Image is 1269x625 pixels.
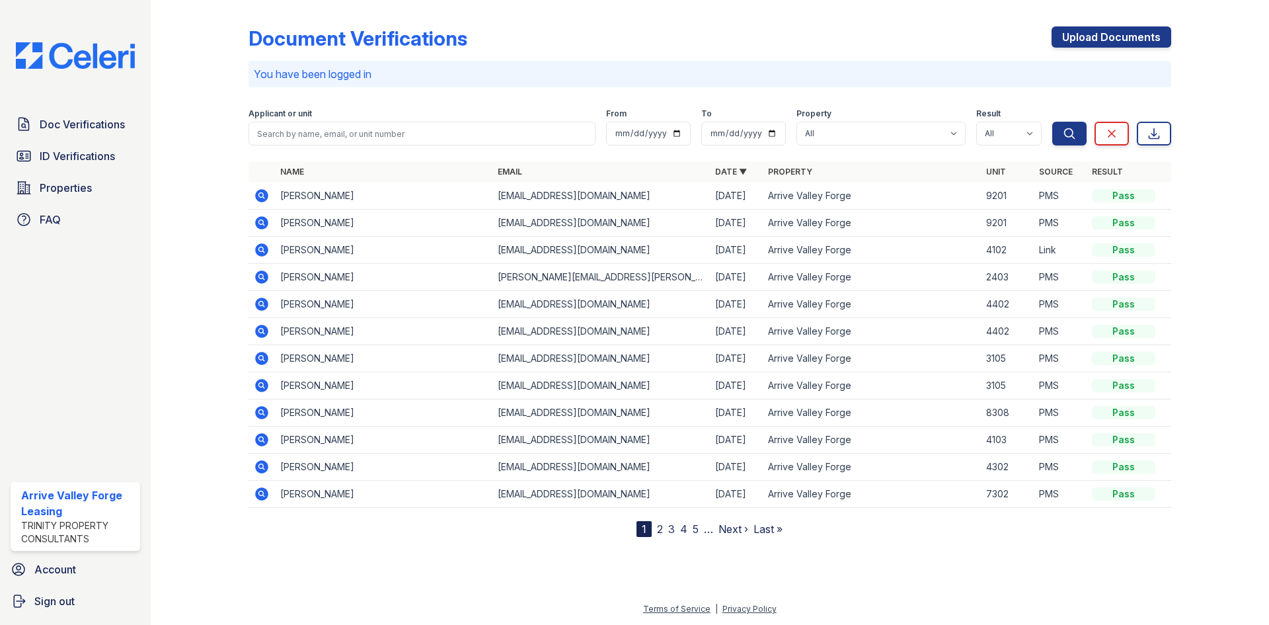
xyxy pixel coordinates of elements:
[1092,167,1123,177] a: Result
[710,481,763,508] td: [DATE]
[763,427,980,454] td: Arrive Valley Forge
[1092,379,1155,392] div: Pass
[275,291,492,318] td: [PERSON_NAME]
[763,264,980,291] td: Arrive Valley Forge
[768,167,812,177] a: Property
[1034,210,1087,237] td: PMS
[492,481,710,508] td: [EMAIL_ADDRESS][DOMAIN_NAME]
[275,183,492,210] td: [PERSON_NAME]
[981,372,1034,399] td: 3105
[643,604,711,614] a: Terms of Service
[492,345,710,372] td: [EMAIL_ADDRESS][DOMAIN_NAME]
[1092,325,1155,338] div: Pass
[796,108,831,119] label: Property
[1092,460,1155,474] div: Pass
[710,264,763,291] td: [DATE]
[710,210,763,237] td: [DATE]
[722,604,777,614] a: Privacy Policy
[1092,298,1155,311] div: Pass
[1092,487,1155,501] div: Pass
[1034,318,1087,345] td: PMS
[753,522,783,536] a: Last »
[1092,406,1155,419] div: Pass
[40,212,61,228] span: FAQ
[498,167,522,177] a: Email
[275,264,492,291] td: [PERSON_NAME]
[275,399,492,427] td: [PERSON_NAME]
[492,454,710,481] td: [EMAIL_ADDRESS][DOMAIN_NAME]
[275,454,492,481] td: [PERSON_NAME]
[981,264,1034,291] td: 2403
[1052,26,1171,48] a: Upload Documents
[715,604,718,614] div: |
[492,237,710,264] td: [EMAIL_ADDRESS][DOMAIN_NAME]
[1092,352,1155,365] div: Pass
[40,148,115,164] span: ID Verifications
[1092,243,1155,257] div: Pass
[275,210,492,237] td: [PERSON_NAME]
[1034,183,1087,210] td: PMS
[1092,433,1155,446] div: Pass
[275,372,492,399] td: [PERSON_NAME]
[21,487,135,519] div: Arrive Valley Forge Leasing
[710,291,763,318] td: [DATE]
[1039,167,1073,177] a: Source
[710,372,763,399] td: [DATE]
[280,167,304,177] a: Name
[763,399,980,427] td: Arrive Valley Forge
[680,522,687,536] a: 4
[492,427,710,454] td: [EMAIL_ADDRESS][DOMAIN_NAME]
[1034,399,1087,427] td: PMS
[254,66,1166,82] p: You have been logged in
[492,318,710,345] td: [EMAIL_ADDRESS][DOMAIN_NAME]
[668,522,675,536] a: 3
[5,556,145,583] a: Account
[981,183,1034,210] td: 9201
[492,291,710,318] td: [EMAIL_ADDRESS][DOMAIN_NAME]
[40,180,92,196] span: Properties
[275,345,492,372] td: [PERSON_NAME]
[763,210,980,237] td: Arrive Valley Forge
[981,237,1034,264] td: 4102
[492,264,710,291] td: [PERSON_NAME][EMAIL_ADDRESS][PERSON_NAME][DOMAIN_NAME]
[704,521,713,537] span: …
[710,345,763,372] td: [DATE]
[40,116,125,132] span: Doc Verifications
[5,588,145,614] a: Sign out
[11,111,140,138] a: Doc Verifications
[1034,345,1087,372] td: PMS
[710,399,763,427] td: [DATE]
[11,206,140,233] a: FAQ
[981,454,1034,481] td: 4302
[693,522,699,536] a: 5
[1213,572,1256,612] iframe: chat widget
[981,345,1034,372] td: 3105
[636,521,652,537] div: 1
[492,399,710,427] td: [EMAIL_ADDRESS][DOMAIN_NAME]
[11,143,140,169] a: ID Verifications
[710,318,763,345] td: [DATE]
[492,210,710,237] td: [EMAIL_ADDRESS][DOMAIN_NAME]
[249,26,467,50] div: Document Verifications
[763,372,980,399] td: Arrive Valley Forge
[657,522,663,536] a: 2
[763,291,980,318] td: Arrive Valley Forge
[763,481,980,508] td: Arrive Valley Forge
[981,318,1034,345] td: 4402
[986,167,1006,177] a: Unit
[1034,454,1087,481] td: PMS
[763,183,980,210] td: Arrive Valley Forge
[249,108,312,119] label: Applicant or unit
[710,454,763,481] td: [DATE]
[249,122,596,146] input: Search by name, email, or unit number
[275,481,492,508] td: [PERSON_NAME]
[981,481,1034,508] td: 7302
[981,427,1034,454] td: 4103
[710,427,763,454] td: [DATE]
[1034,427,1087,454] td: PMS
[701,108,712,119] label: To
[715,167,747,177] a: Date ▼
[5,42,145,69] img: CE_Logo_Blue-a8612792a0a2168367f1c8372b55b34899dd931a85d93a1a3d3e32e68fde9ad4.png
[1092,216,1155,229] div: Pass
